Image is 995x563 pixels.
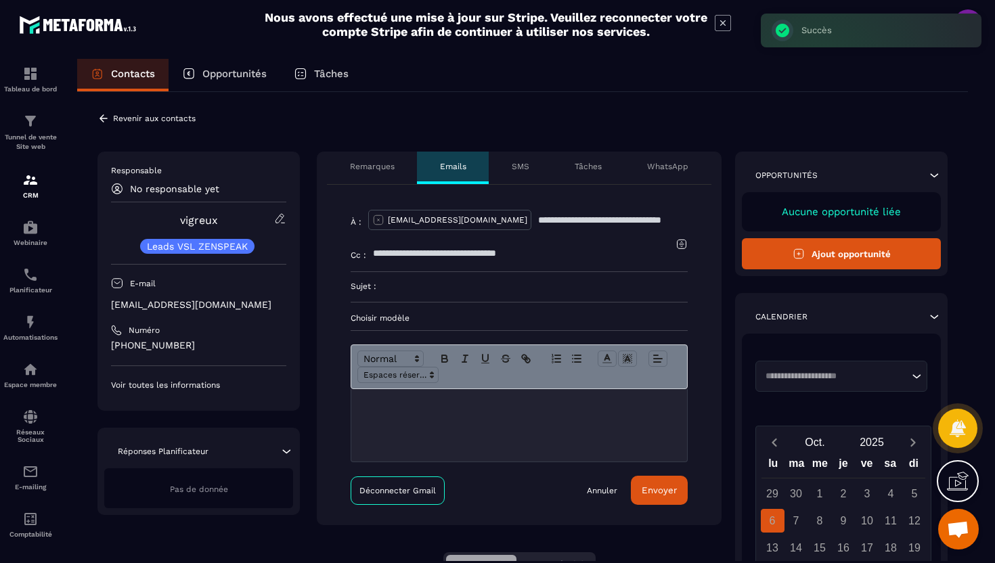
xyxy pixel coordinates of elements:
[903,536,927,560] div: 19
[755,311,808,322] p: Calendrier
[280,59,362,91] a: Tâches
[3,209,58,256] a: automationsautomationsWebinaire
[843,430,900,454] button: Open years overlay
[22,113,39,129] img: formation
[440,161,466,172] p: Emails
[647,161,688,172] p: WhatsApp
[111,165,286,176] p: Responsable
[202,68,267,80] p: Opportunités
[351,476,445,505] a: Déconnecter Gmail
[832,454,856,478] div: je
[3,133,58,152] p: Tunnel de vente Site web
[22,66,39,82] img: formation
[785,454,809,478] div: ma
[631,476,688,505] button: Envoyer
[755,170,818,181] p: Opportunités
[808,482,832,505] div: 1
[351,250,366,261] p: Cc :
[761,454,785,478] div: lu
[111,380,286,390] p: Voir toutes les informations
[180,214,218,227] a: vigreux
[832,509,856,533] div: 9
[879,536,903,560] div: 18
[111,68,155,80] p: Contacts
[3,351,58,399] a: automationsautomationsEspace membre
[761,369,908,383] input: Search for option
[22,172,39,188] img: formation
[3,192,58,199] p: CRM
[832,482,856,505] div: 2
[3,286,58,294] p: Planificateur
[22,267,39,283] img: scheduler
[3,239,58,246] p: Webinaire
[129,325,160,336] p: Numéro
[351,217,361,227] p: À :
[903,482,927,505] div: 5
[575,161,602,172] p: Tâches
[808,536,832,560] div: 15
[761,509,784,533] div: 6
[77,59,169,91] a: Contacts
[22,361,39,378] img: automations
[3,483,58,491] p: E-mailing
[832,536,856,560] div: 16
[130,278,156,289] p: E-mail
[22,314,39,330] img: automations
[111,298,286,311] p: [EMAIL_ADDRESS][DOMAIN_NAME]
[22,219,39,235] img: automations
[3,399,58,453] a: social-networksocial-networkRéseaux Sociaux
[22,511,39,527] img: accountant
[113,114,196,123] p: Revenir aux contacts
[3,334,58,341] p: Automatisations
[22,409,39,425] img: social-network
[755,361,927,392] div: Search for option
[3,531,58,538] p: Comptabilité
[3,55,58,103] a: formationformationTableau de bord
[351,313,688,323] p: Choisir modèle
[3,501,58,548] a: accountantaccountantComptabilité
[169,59,280,91] a: Opportunités
[787,430,843,454] button: Open months overlay
[761,433,787,451] button: Previous month
[761,482,784,505] div: 29
[111,339,286,352] p: [PHONE_NUMBER]
[938,509,979,549] div: Ouvrir le chat
[512,161,529,172] p: SMS
[314,68,349,80] p: Tâches
[755,206,927,218] p: Aucune opportunité liée
[784,482,808,505] div: 30
[388,215,527,225] p: [EMAIL_ADDRESS][DOMAIN_NAME]
[742,238,941,269] button: Ajout opportunité
[856,509,879,533] div: 10
[22,464,39,480] img: email
[856,482,879,505] div: 3
[784,509,808,533] div: 7
[3,103,58,162] a: formationformationTunnel de vente Site web
[903,509,927,533] div: 12
[3,453,58,501] a: emailemailE-mailing
[879,482,903,505] div: 4
[19,12,141,37] img: logo
[856,536,879,560] div: 17
[855,454,879,478] div: ve
[808,454,832,478] div: me
[3,85,58,93] p: Tableau de bord
[784,536,808,560] div: 14
[130,183,219,194] p: No responsable yet
[900,433,925,451] button: Next month
[761,536,784,560] div: 13
[902,454,925,478] div: di
[3,428,58,443] p: Réseaux Sociaux
[170,485,228,494] span: Pas de donnée
[3,381,58,388] p: Espace membre
[3,162,58,209] a: formationformationCRM
[350,161,395,172] p: Remarques
[879,454,902,478] div: sa
[3,256,58,304] a: schedulerschedulerPlanificateur
[879,509,903,533] div: 11
[3,304,58,351] a: automationsautomationsAutomatisations
[147,242,248,251] p: Leads VSL ZENSPEAK
[264,10,708,39] h2: Nous avons effectué une mise à jour sur Stripe. Veuillez reconnecter votre compte Stripe afin de ...
[351,281,376,292] p: Sujet :
[808,509,832,533] div: 8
